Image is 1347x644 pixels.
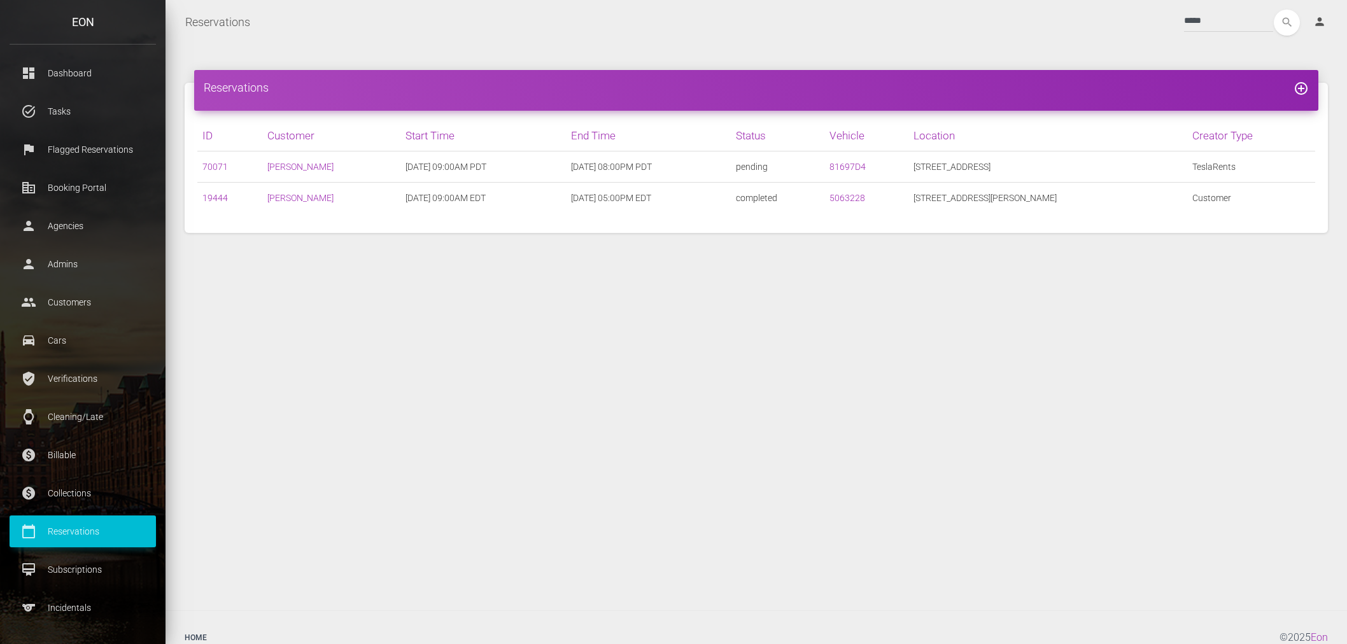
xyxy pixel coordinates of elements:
a: sports Incidentals [10,592,156,624]
p: Cleaning/Late [19,407,146,426]
a: person [1304,10,1337,35]
button: search [1274,10,1300,36]
a: 81697D4 [829,162,866,172]
a: 5063228 [829,193,865,203]
p: Reservations [19,522,146,541]
a: person Admins [10,248,156,280]
a: paid Billable [10,439,156,471]
a: task_alt Tasks [10,95,156,127]
td: [DATE] 08:00PM PDT [566,151,731,183]
td: [STREET_ADDRESS] [908,151,1187,183]
a: card_membership Subscriptions [10,554,156,585]
a: [PERSON_NAME] [267,162,334,172]
p: Booking Portal [19,178,146,197]
td: pending [731,151,824,183]
th: Creator Type [1187,120,1315,151]
p: Dashboard [19,64,146,83]
p: Verifications [19,369,146,388]
a: person Agencies [10,210,156,242]
h4: Reservations [204,80,1309,95]
a: watch Cleaning/Late [10,401,156,433]
td: [STREET_ADDRESS][PERSON_NAME] [908,183,1187,214]
i: add_circle_outline [1294,81,1309,96]
th: Location [908,120,1187,151]
p: Admins [19,255,146,274]
a: people Customers [10,286,156,318]
a: corporate_fare Booking Portal [10,172,156,204]
a: 19444 [202,193,228,203]
th: ID [197,120,262,151]
i: person [1313,15,1326,28]
a: drive_eta Cars [10,325,156,356]
th: Customer [262,120,401,151]
p: Customers [19,293,146,312]
td: [DATE] 09:00AM PDT [400,151,565,183]
p: Flagged Reservations [19,140,146,159]
p: Agencies [19,216,146,235]
td: [DATE] 05:00PM EDT [566,183,731,214]
p: Cars [19,331,146,350]
a: add_circle_outline [1294,81,1309,94]
a: 70071 [202,162,228,172]
a: dashboard Dashboard [10,57,156,89]
td: completed [731,183,824,214]
a: paid Collections [10,477,156,509]
a: flag Flagged Reservations [10,134,156,165]
a: verified_user Verifications [10,363,156,395]
p: Tasks [19,102,146,121]
p: Subscriptions [19,560,146,579]
td: TeslaRents [1187,151,1315,183]
th: Vehicle [824,120,908,151]
a: Reservations [185,6,250,38]
td: Customer [1187,183,1315,214]
a: [PERSON_NAME] [267,193,334,203]
th: End Time [566,120,731,151]
a: Eon [1311,631,1328,643]
td: [DATE] 09:00AM EDT [400,183,565,214]
th: Start Time [400,120,565,151]
a: calendar_today Reservations [10,515,156,547]
p: Collections [19,484,146,503]
th: Status [731,120,824,151]
p: Billable [19,445,146,465]
p: Incidentals [19,598,146,617]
